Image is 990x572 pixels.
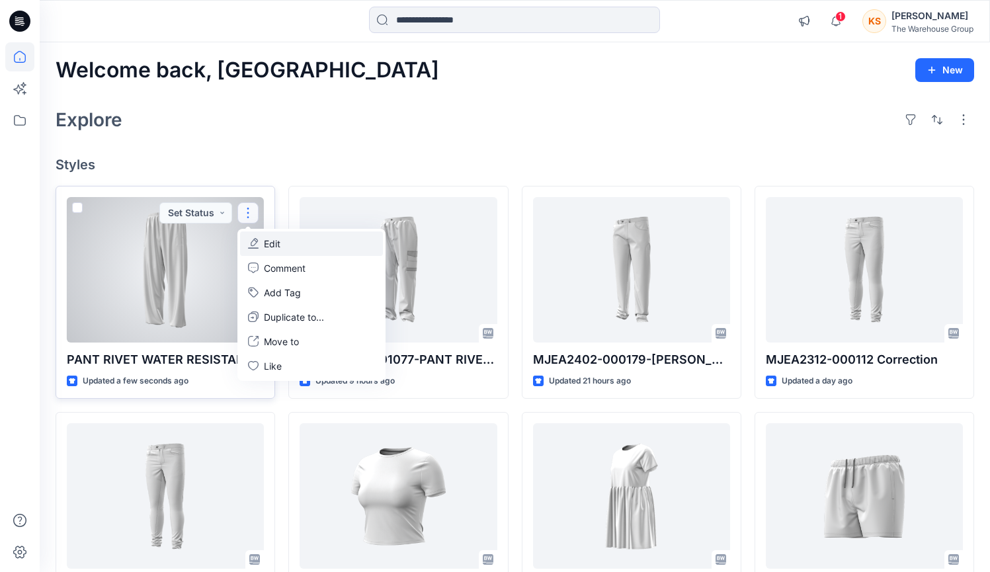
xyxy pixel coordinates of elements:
div: [PERSON_NAME] [891,8,973,24]
p: Move to [264,335,299,348]
a: MJEA2312-000113 Correction [67,423,264,569]
p: Duplicate to... [264,310,324,324]
button: Add Tag [240,280,383,305]
p: Updated a few seconds ago [83,374,188,388]
a: Edit [240,231,383,256]
button: New [915,58,974,82]
div: KS [862,9,886,33]
a: MSHO2003-000712-Mens Back Country Bottoms [766,423,963,569]
a: WDRE2311-000493-WDRE HH SS KNIT TIER MINI [533,423,730,569]
p: MJEA2312-000112 Correction [766,350,963,369]
p: Edit [264,237,280,251]
a: PANT RIVET WATER RESISTANT-MPAN2003-001089 [67,197,264,343]
a: MPAN2003-001077-PANT RIVET UTILITY PS [300,197,497,343]
p: MPAN2003-001077-PANT RIVET UTILITY PS [300,350,497,369]
p: Updated a day ago [782,374,852,388]
p: Comment [264,261,306,275]
span: 1 [835,11,846,22]
a: MJEA2402-000179-JEAN HHM RELAXED PS- Correction [533,197,730,343]
p: Updated 21 hours ago [549,374,631,388]
h2: Welcome back, [GEOGRAPHIC_DATA] [56,58,439,83]
a: WTOP2403-000599-WKTOP HH SS CONTOUR CREW NECK TEE [300,423,497,569]
h2: Explore [56,109,122,130]
p: Like [264,359,282,373]
h4: Styles [56,157,974,173]
p: PANT RIVET WATER RESISTANT-MPAN2003-001089 [67,350,264,369]
div: The Warehouse Group [891,24,973,34]
a: MJEA2312-000112 Correction [766,197,963,343]
p: MJEA2402-000179-[PERSON_NAME] HHM RELAXED PS- Correction [533,350,730,369]
p: Updated 9 hours ago [315,374,395,388]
